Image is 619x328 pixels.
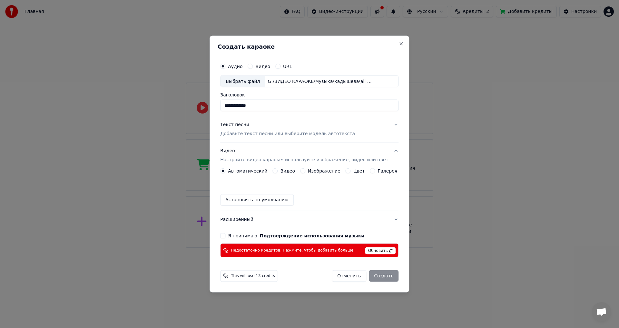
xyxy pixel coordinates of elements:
[221,75,265,87] div: Выбрать файл
[283,64,292,68] label: URL
[231,248,353,253] span: Недостаточно кредитов. Нажмите, чтобы добавить больше
[255,64,270,68] label: Видео
[228,64,242,68] label: Аудио
[220,116,398,142] button: Текст песниДобавьте текст песни или выберите модель автотекста
[220,211,398,228] button: Расширенный
[220,148,388,163] div: Видео
[220,93,398,97] label: Заголовок
[265,78,375,84] div: G:\ВИДЕО КАРАОКЕ\музыка\кадышева\all kadisheva.mp3
[280,169,295,173] label: Видео
[228,234,364,238] label: Я принимаю
[220,122,249,128] div: Текст песни
[353,169,365,173] label: Цвет
[231,273,275,279] span: This will use 13 credits
[308,169,340,173] label: Изображение
[218,44,401,49] h2: Создать караоке
[378,169,398,173] label: Галерея
[365,247,396,254] span: Обновить
[220,157,388,163] p: Настройте видео караоке: используйте изображение, видео или цвет
[260,234,364,238] button: Я принимаю
[220,168,398,211] div: ВидеоНастройте видео караоке: используйте изображение, видео или цвет
[332,270,366,282] button: Отменить
[220,194,294,206] button: Установить по умолчанию
[220,131,355,137] p: Добавьте текст песни или выберите модель автотекста
[220,143,398,168] button: ВидеоНастройте видео караоке: используйте изображение, видео или цвет
[228,169,267,173] label: Автоматический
